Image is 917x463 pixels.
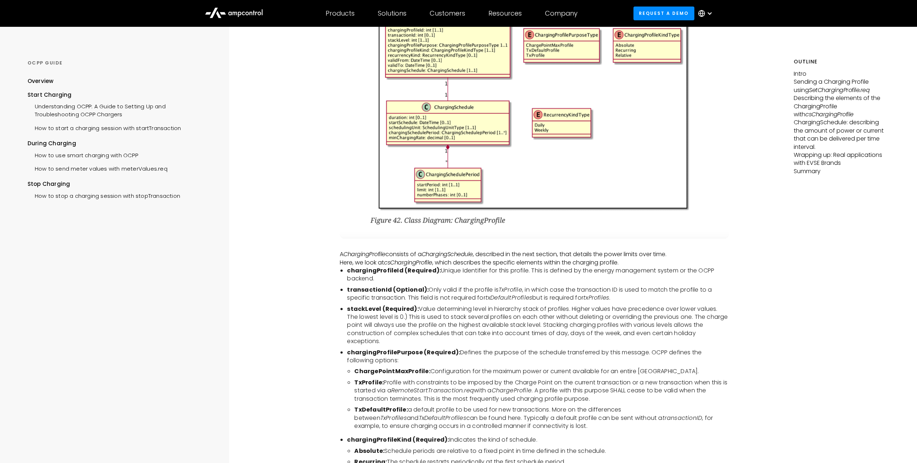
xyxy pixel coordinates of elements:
[354,379,729,403] li: Profile with constraints to be imposed by the Charge Point on the current transaction or a new tr...
[28,91,211,99] div: Start Charging
[499,285,522,294] i: TxProfile
[354,447,384,455] b: Absolute:
[384,258,432,267] em: csChargingProfile
[28,77,54,85] div: Overview
[347,348,460,356] b: chargingProfilePurpose (Required):
[28,99,211,121] a: Understanding OCPP: A Guide to Setting Up and Troubleshooting OCPP Chargers
[488,9,522,17] div: Resources
[486,293,532,302] i: txDefaultProfiles
[809,86,870,94] em: SetChargingProfile.req
[422,250,473,258] em: ChargingSchedule
[340,250,729,258] p: A consists of a , described in the next section, that details the power limits over time.
[662,414,702,422] i: transactionID
[391,386,474,395] i: RemoteStartTransaction.req
[347,349,729,365] li: Defines the purpose of the schedule transferred by this message. OCPP defines the following options:
[380,414,407,422] i: TxProfiles
[28,60,211,66] div: OCPP GUIDE
[794,78,889,94] p: Sending a Charging Profile using
[347,266,441,275] b: chargingProfileId (Required):
[340,259,729,267] p: Here, we look at , which describes the specific elements within the charging profile.
[28,139,211,147] div: During Charging
[326,9,355,17] div: Products
[347,285,429,294] b: transactionId (Optional):
[794,151,889,167] p: Wrapping up: Real applications with EVSE Brands
[633,7,694,20] a: Request a demo
[419,414,466,422] i: TxDefaultProfiles
[354,367,430,375] b: ChargePointMaxProfile:
[347,435,449,444] b: chargingProfileKind (Required):
[430,9,465,17] div: Customers
[28,161,168,175] a: How to send meter values with meterValues.req
[28,77,54,91] a: Overview
[794,167,889,175] p: Summary
[354,405,408,414] b: TxDefaultProfile:
[354,406,729,430] li: a default profile to be used for new transactions. More on the differences between and can be fou...
[347,267,729,283] li: Unique Identifier for this profile. This is defined by the energy management system or the OCPP b...
[28,188,180,202] a: How to stop a charging session with stopTransaction
[347,305,418,313] b: stackLevel (Required):
[805,110,854,118] em: csChargingProfile
[583,293,609,302] i: txProfiles
[545,9,578,17] div: Company
[354,367,729,375] li: Configuration for the maximum power or current available for an entire [GEOGRAPHIC_DATA].
[347,286,729,302] li: Only valid if the profile is , in which case the transaction ID is used to match the profile to a...
[794,118,889,151] p: ChargingSchedule: describing the amount of power or current that can be delivered per time interval.
[347,305,729,346] li: Value determining level in hierarchy stack of profiles. Higher values have precedence over lower ...
[492,386,532,395] i: ChargeProfile
[340,242,729,250] p: ‍
[794,58,889,66] h5: Outline
[794,70,889,78] p: Intro
[343,250,385,258] em: ChargingProfile
[28,180,211,188] div: Stop Charging
[28,121,181,134] a: How to start a charging session with startTransaction
[378,9,406,17] div: Solutions
[354,447,729,455] li: Schedule periods are relative to a fixed point in time defined in the schedule.
[347,436,729,444] li: Indicates the kind of schedule.
[794,94,889,118] p: Describing the elements of the ChargingProfile with
[28,148,138,161] a: How to use smart charging with OCPP
[354,378,384,387] b: TxProfile:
